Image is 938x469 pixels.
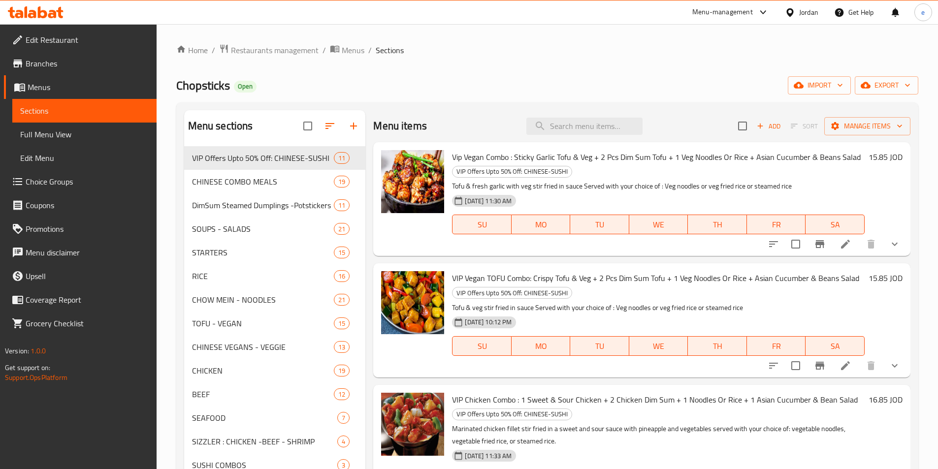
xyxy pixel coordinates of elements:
button: TU [570,215,629,234]
button: SU [452,215,511,234]
div: VIP Offers Upto 50% Off: CHINESE-SUSHI11 [184,146,366,170]
nav: breadcrumb [176,44,918,57]
span: Add item [753,119,784,134]
span: Add [755,121,782,132]
button: import [788,76,851,94]
div: items [334,270,350,282]
a: Sections [12,99,157,123]
h2: Menu items [373,119,427,133]
li: / [323,44,326,56]
button: delete [859,354,883,377]
button: WE [629,336,688,356]
span: Select section first [784,119,824,134]
span: VIP Offers Upto 50% Off: CHINESE-SUSHI [453,166,572,177]
span: VIP Offers Upto 50% Off: CHINESE-SUSHI [453,287,572,299]
div: Open [234,81,257,93]
span: Menus [28,81,149,93]
span: Restaurants management [231,44,319,56]
div: CHICKEN [192,365,334,376]
span: 16 [334,272,349,281]
button: sort-choices [762,354,785,377]
div: items [337,436,350,447]
span: DimSum Steamed Dumplings -Potstickers [192,199,334,211]
span: Chopsticks [176,74,230,96]
div: items [337,412,350,424]
span: Sections [376,44,404,56]
p: Tofu & veg stir fried in sauce Served with your choice of : Veg noodles or veg fried rice or stea... [452,302,865,314]
span: Grocery Checklist [26,317,149,329]
span: 13 [334,343,349,352]
div: TOFU - VEGAN [192,317,334,329]
div: SOUPS - SALADS [192,223,334,235]
div: SIZZLER : CHICKEN -BEEF - SHRIMP [192,436,338,447]
div: items [334,152,350,164]
button: SU [452,336,511,356]
a: Menus [330,44,364,57]
span: Menu disclaimer [26,247,149,258]
div: DimSum Steamed Dumplings -Potstickers11 [184,193,366,217]
span: Open [234,82,257,91]
p: Tofu & fresh garlic with veg stir fried in sauce Served with your choice of : Veg noodles or veg ... [452,180,865,192]
a: Branches [4,52,157,75]
span: 21 [334,295,349,305]
button: Manage items [824,117,910,135]
div: CHINESE COMBO MEALS [192,176,334,188]
button: MO [512,336,571,356]
button: TU [570,336,629,356]
span: Edit Menu [20,152,149,164]
span: SA [809,339,861,353]
span: e [921,7,925,18]
div: items [334,388,350,400]
span: RICE [192,270,334,282]
button: delete [859,232,883,256]
span: WE [633,339,684,353]
span: TH [692,339,743,353]
span: WE [633,218,684,232]
div: TOFU - VEGAN15 [184,312,366,335]
span: [DATE] 10:12 PM [461,317,516,327]
span: TH [692,218,743,232]
button: sort-choices [762,232,785,256]
button: Add [753,119,784,134]
button: show more [883,232,906,256]
a: Promotions [4,217,157,241]
li: / [212,44,215,56]
div: SEAFOOD7 [184,406,366,430]
button: TH [688,336,747,356]
span: VIP Vegan TOFU Combo: Crispy Tofu & Veg + 2 Pcs Dim Sum Tofu + 1 Veg Noodles Or Rice + Asian Cucu... [452,271,859,285]
span: Promotions [26,223,149,235]
button: SA [806,336,865,356]
span: SA [809,218,861,232]
div: VIP Offers Upto 50% Off: CHINESE-SUSHI [452,408,572,420]
h6: 15.85 JOD [869,150,903,164]
div: CHINESE VEGANS - VEGGIE13 [184,335,366,359]
span: import [796,79,843,92]
span: 7 [338,413,349,423]
div: items [334,365,350,376]
img: Vip Vegan Combo : Sticky Garlic Tofu & Veg + 2 Pcs Dim Sum Tofu + 1 Veg Noodles Or Rice + Asian C... [381,150,444,213]
span: VIP Offers Upto 50% Off: CHINESE-SUSHI [453,408,572,420]
span: Vip Vegan Combo : Sticky Garlic Tofu & Veg + 2 Pcs Dim Sum Tofu + 1 Veg Noodles Or Rice + Asian C... [452,150,861,164]
span: SEAFOOD [192,412,338,424]
span: Version: [5,344,29,357]
span: VIP Offers Upto 50% Off: CHINESE-SUSHI [192,152,334,164]
input: search [526,118,643,135]
button: MO [512,215,571,234]
span: 11 [334,201,349,210]
span: 12 [334,390,349,399]
div: STARTERS15 [184,241,366,264]
span: 15 [334,248,349,257]
span: TU [574,218,625,232]
a: Full Menu View [12,123,157,146]
span: Choice Groups [26,176,149,188]
h2: Menu sections [188,119,253,133]
a: Support.OpsPlatform [5,371,67,384]
button: WE [629,215,688,234]
div: items [334,247,350,258]
div: BEEF12 [184,382,366,406]
span: 19 [334,366,349,375]
button: TH [688,215,747,234]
